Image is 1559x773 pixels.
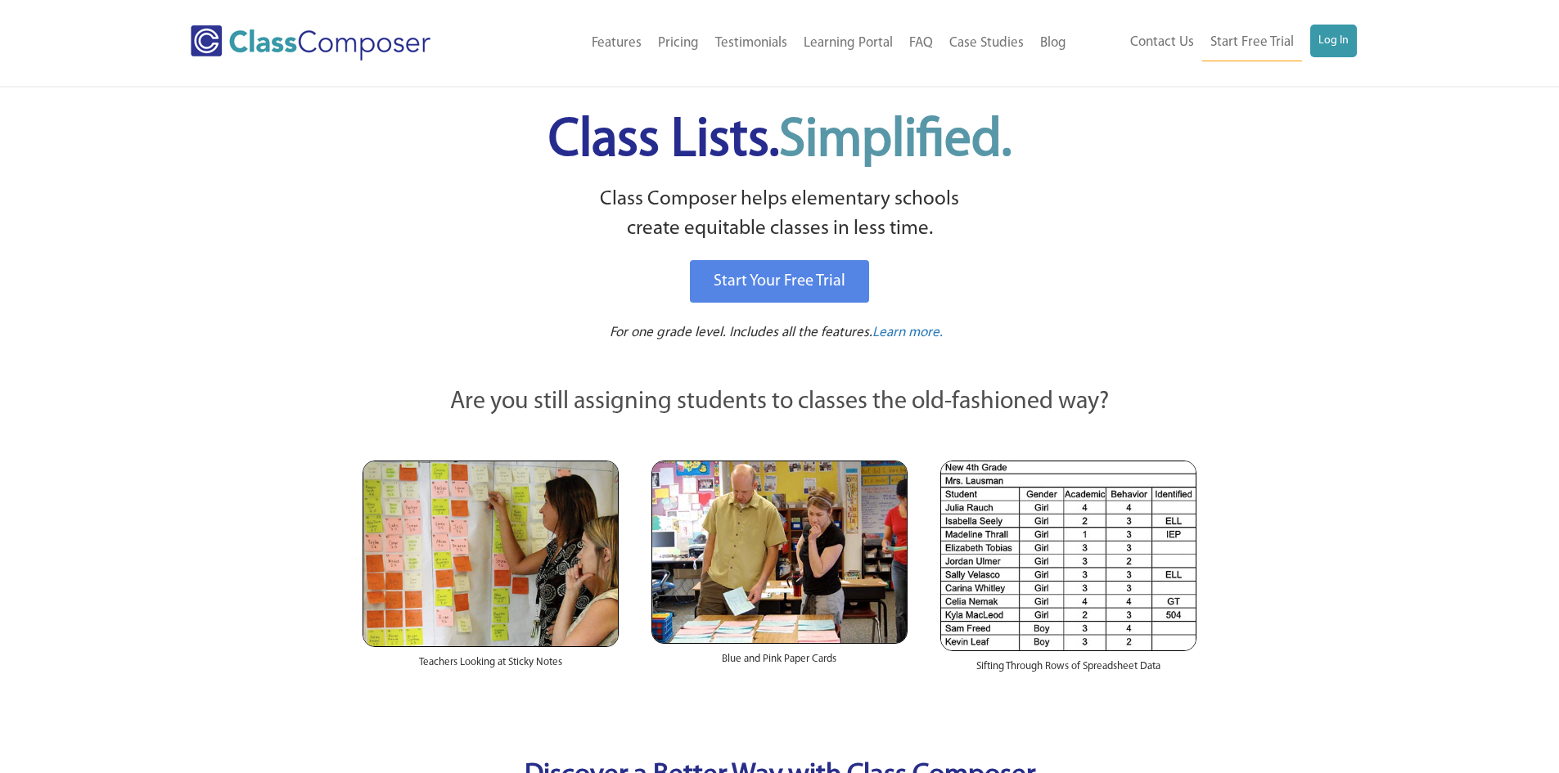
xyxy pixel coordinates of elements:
a: Learning Portal [795,25,901,61]
a: Start Your Free Trial [690,260,869,303]
p: Are you still assigning students to classes the old-fashioned way? [363,384,1197,420]
div: Sifting Through Rows of Spreadsheet Data [940,651,1196,690]
span: For one grade level. Includes all the features. [610,326,872,339]
p: Class Composer helps elementary schools create equitable classes in less time. [360,185,1200,245]
span: Learn more. [872,326,943,339]
a: Features [583,25,650,61]
span: Start Your Free Trial [714,273,845,290]
span: Class Lists. [548,115,1012,168]
nav: Header Menu [498,25,1075,61]
a: Learn more. [872,323,943,344]
nav: Header Menu [1075,25,1357,61]
div: Teachers Looking at Sticky Notes [363,647,619,686]
a: Log In [1310,25,1357,57]
a: Start Free Trial [1202,25,1302,61]
img: Blue and Pink Paper Cards [651,461,908,643]
span: Simplified. [779,115,1012,168]
a: Testimonials [707,25,795,61]
a: Case Studies [941,25,1032,61]
img: Class Composer [191,25,430,61]
a: Blog [1032,25,1075,61]
img: Spreadsheets [940,461,1196,651]
img: Teachers Looking at Sticky Notes [363,461,619,647]
a: Contact Us [1122,25,1202,61]
div: Blue and Pink Paper Cards [651,644,908,683]
a: Pricing [650,25,707,61]
a: FAQ [901,25,941,61]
